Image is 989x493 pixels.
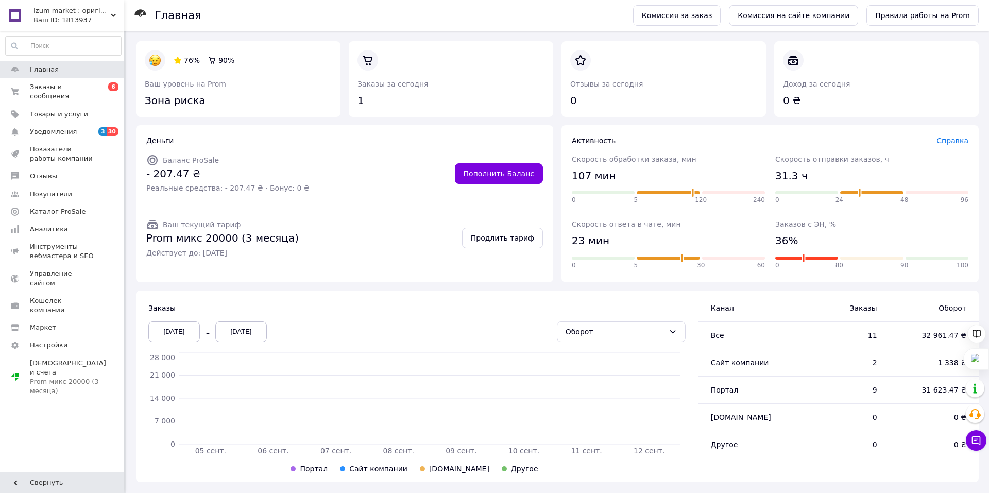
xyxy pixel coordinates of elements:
a: Правила работы на Prom [866,5,979,26]
span: Активность [572,137,616,145]
span: 31.3 ч [775,168,808,183]
span: 96 [961,196,968,205]
span: 0 ₴ [898,439,966,450]
span: 23 мин [572,233,609,248]
span: Реальные средства: - 207.47 ₴ · Бонус: 0 ₴ [146,183,310,193]
span: Скорость обработки заказа, мин [572,155,696,163]
span: Товары и услуги [30,110,88,119]
tspan: 0 [170,440,175,448]
a: Комиссия на сайте компании [729,5,858,26]
span: 1 338 ₴ [898,358,966,368]
span: 0 [775,196,779,205]
span: Заказы [148,304,176,312]
a: Комиссия за заказ [633,5,721,26]
span: 32 961.47 ₴ [898,330,966,341]
span: Уведомления [30,127,77,137]
div: Оборот [566,326,664,337]
span: Скорость ответа в чате, мин [572,220,681,228]
span: Действует до: [DATE] [146,248,299,258]
tspan: 07 сент. [320,447,351,455]
span: Сайт компании [711,359,769,367]
button: Чат с покупателем [966,430,986,451]
span: 30 [697,261,705,270]
span: Покупатели [30,190,72,199]
span: 107 мин [572,168,616,183]
span: 0 [804,412,877,422]
h1: Главная [155,9,201,22]
div: [DATE] [148,321,200,342]
span: 0 [572,261,576,270]
tspan: 08 сент. [383,447,414,455]
div: [DATE] [215,321,267,342]
span: 0 ₴ [898,412,966,422]
span: 60 [757,261,765,270]
div: Prom микс 20000 (3 месяца) [30,377,106,396]
tspan: 12 сент. [634,447,664,455]
span: 80 [835,261,843,270]
span: Настройки [30,341,67,350]
span: Заказы и сообщения [30,82,95,101]
span: Баланс ProSale [163,156,219,164]
span: Сайт компании [349,465,407,473]
span: [DEMOGRAPHIC_DATA] и счета [30,359,106,396]
span: 31 623.47 ₴ [898,385,966,395]
span: 0 [804,439,877,450]
span: Маркет [30,323,56,332]
span: Отзывы [30,172,57,181]
span: 100 [957,261,968,270]
span: 240 [753,196,765,205]
span: Prom микс 20000 (3 месяца) [146,231,299,246]
div: Ваш ID: 1813937 [33,15,124,25]
span: Ваш текущий тариф [163,220,241,229]
input: Поиск [6,37,121,55]
span: 9 [804,385,877,395]
span: Заказов с ЭН, % [775,220,836,228]
tspan: 10 сент. [508,447,539,455]
span: [DOMAIN_NAME] [711,413,771,421]
span: 5 [634,196,638,205]
span: Кошелек компании [30,296,95,315]
span: Канал [711,304,734,312]
span: 24 [835,196,843,205]
span: Скорость отправки заказов, ч [775,155,889,163]
span: Заказы [804,303,877,313]
span: 90 [900,261,908,270]
span: 0 [572,196,576,205]
span: Аналитика [30,225,68,234]
span: Показатели работы компании [30,145,95,163]
span: - 207.47 ₴ [146,166,310,181]
a: Пополнить Баланс [455,163,543,184]
span: Другое [711,440,738,449]
span: 48 [900,196,908,205]
span: 2 [804,358,877,368]
span: Другое [511,465,538,473]
a: Продлить тариф [462,228,543,248]
span: Инструменты вебмастера и SEO [30,242,95,261]
tspan: 09 сент. [446,447,476,455]
span: Главная [30,65,59,74]
span: Izum market : оригінальні подарунки | декор і дизайн [33,6,111,15]
tspan: 28 000 [150,353,175,362]
span: 3 [98,127,107,136]
span: Портал [711,386,739,394]
span: 5 [634,261,638,270]
tspan: 05 сент. [195,447,226,455]
span: Деньги [146,137,174,145]
span: 6 [108,82,118,91]
tspan: 7 000 [155,417,175,425]
span: 11 [804,330,877,341]
span: 0 [775,261,779,270]
span: 36% [775,233,798,248]
span: 30 [107,127,118,136]
span: Каталог ProSale [30,207,86,216]
a: Справка [936,137,968,145]
tspan: 14 000 [150,394,175,402]
tspan: 11 сент. [571,447,602,455]
tspan: 06 сент. [258,447,288,455]
span: Оборот [898,303,966,313]
span: 120 [695,196,707,205]
tspan: 21 000 [150,371,175,379]
span: Все [711,331,724,339]
span: Управление сайтом [30,269,95,287]
span: 90 % [218,56,234,64]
